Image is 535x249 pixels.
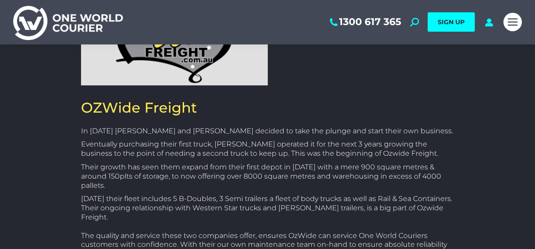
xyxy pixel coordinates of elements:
[503,13,522,31] a: Mobile menu icon
[328,16,401,28] a: 1300 617 365
[428,12,475,32] a: SIGN UP
[81,140,454,158] p: Eventually purchasing their first truck, [PERSON_NAME] operated it for the next 3 years growing t...
[438,18,465,26] span: SIGN UP
[13,4,123,40] img: One World Courier
[81,99,454,117] h2: OZWide Freight
[81,127,454,136] p: In [DATE] [PERSON_NAME] and [PERSON_NAME] decided to take the plunge and start their own business.
[81,163,454,190] p: Their growth has seen them expand from their first depot in [DATE] with a mere 900 square metres ...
